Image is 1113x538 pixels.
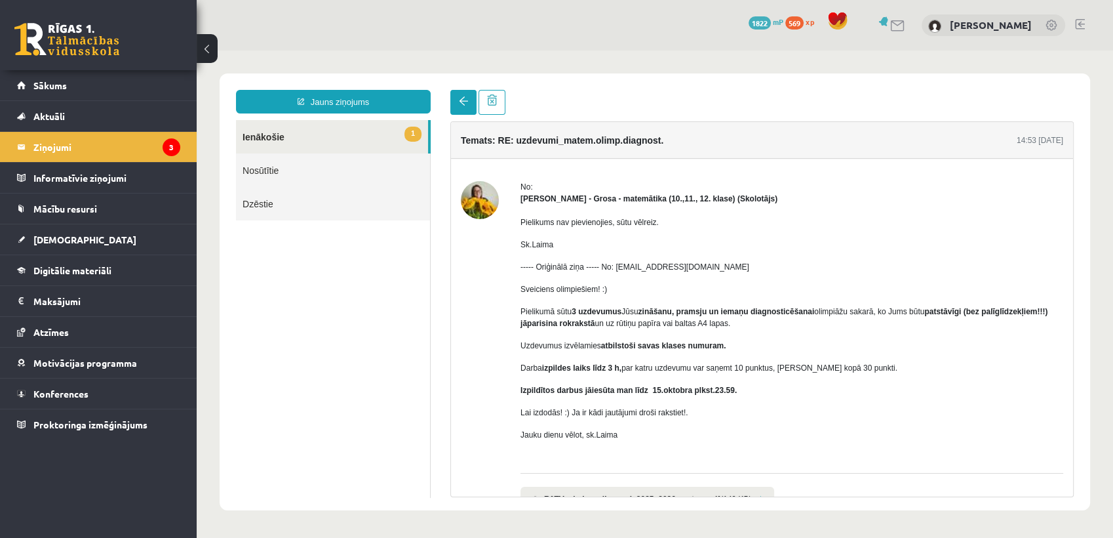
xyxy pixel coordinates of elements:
a: Atzīmes [17,317,180,347]
a: [DEMOGRAPHIC_DATA] [17,224,180,255]
span: Sākums [33,79,67,91]
p: Pielikumā sūtu Jūsu olimpiāžu sakarā, ko Jums būtu un uz rūtiņu papīra vai baltas A4 lapas. [324,255,867,279]
i: 3 [163,138,180,156]
span: xp [806,16,814,27]
a: Rīgas 1. Tālmācības vidusskola [14,23,119,56]
strong: Izpildītos darbus jāiesūta man līdz 15.oktobra plkst.23.59. [324,335,540,344]
p: Darba par katru uzdevumu var saņemt 10 punktus, [PERSON_NAME] kopā 30 punkti. [324,312,867,323]
b: R1TV_skolas_olimpuzd_2025_2026_matem.pdf [347,443,523,455]
a: Maksājumi [17,286,180,316]
a: Ziņojumi3 [17,132,180,162]
strong: zināšanu, pramsju un iemaņu diagnosticēšanai [441,257,617,266]
span: Konferences [33,388,88,400]
p: ----- Oriģinālā ziņa ----- No: [EMAIL_ADDRESS][DOMAIN_NAME] [324,211,867,222]
span: [DEMOGRAPHIC_DATA] [33,234,136,245]
span: Proktoringa izmēģinājums [33,419,147,430]
div: 14:53 [DATE] [820,84,867,96]
a: Sākums [17,70,180,100]
strong: 3 uzdevumus [375,257,425,266]
h4: Temats: RE: uzdevumi_matem.olimp.diagnost. [264,85,467,95]
span: Motivācijas programma [33,357,137,369]
legend: Informatīvie ziņojumi [33,163,180,193]
a: 569 xp [785,16,821,27]
strong: [PERSON_NAME] - Grosa - matemātika (10.,11., 12. klase) (Skolotājs) [324,144,581,153]
strong: izpildes laiks līdz 3 h, [345,313,425,322]
span: 1822 [749,16,771,30]
a: Informatīvie ziņojumi [17,163,180,193]
div: No: [324,131,867,142]
i: (140 KB) [523,443,554,455]
a: 1822 mP [749,16,783,27]
p: Uzdevumus izvēlamies [324,289,867,301]
strong: atbilstoši savas klases numuram. [404,291,530,300]
span: Aktuāli [33,110,65,122]
a: [PERSON_NAME] [950,18,1032,31]
span: Atzīmes [33,326,69,338]
a: Dzēstie [39,136,233,170]
a: Jauns ziņojums [39,39,234,63]
img: Laima Tukāne - Grosa - matemātika (10.,11., 12. klase) [264,131,302,169]
p: Jauku dienu vēlot, sk.Laima [324,379,867,390]
span: 569 [785,16,804,30]
a: 1Ienākošie [39,70,231,103]
span: 1 [208,76,225,91]
legend: Maksājumi [33,286,180,316]
legend: Ziņojumi [33,132,180,162]
p: Sveiciens olimpiešiem! :) [324,233,867,245]
a: Aktuāli [17,101,180,131]
a: Konferences [17,379,180,409]
p: Lai izdodās! :) Ja ir kādi jautājumi droši rakstiet!. [324,356,867,368]
a: Proktoringa izmēģinājums [17,409,180,440]
a: Mācību resursi [17,194,180,224]
a: Motivācijas programma [17,348,180,378]
p: Pielikums nav pievienojies, sūtu vēlreiz. [324,166,867,178]
a: Digitālie materiāli [17,255,180,285]
span: Mācību resursi [33,203,97,215]
span: Digitālie materiāli [33,264,111,276]
p: Sk.Laima [324,188,867,200]
img: Viktorija Ivanova [928,20,941,33]
span: mP [773,16,783,27]
a: Nosūtītie [39,103,233,136]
